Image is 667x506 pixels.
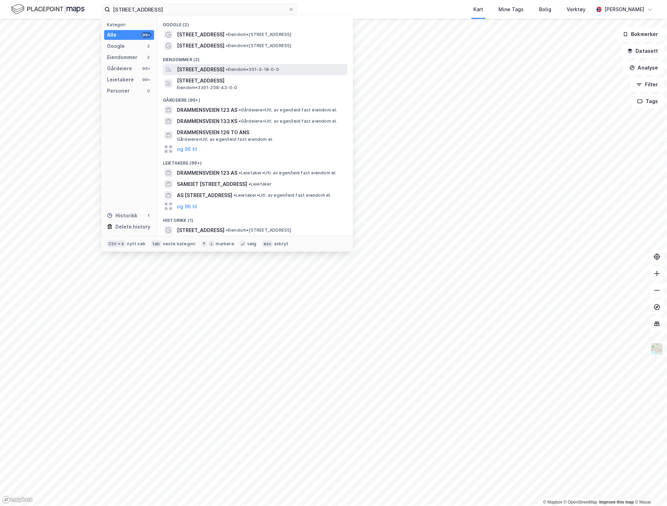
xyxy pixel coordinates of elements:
span: Leietaker [249,181,272,187]
div: 1 [146,213,151,218]
span: • [226,227,228,233]
div: esc [262,240,273,247]
div: Historikk [107,211,137,220]
span: [STREET_ADDRESS] [177,30,224,39]
div: 2 [146,55,151,60]
span: • [234,193,236,198]
a: Mapbox [543,500,562,505]
div: Bolig [539,5,552,14]
div: velg [247,241,257,247]
span: Eiendom • [STREET_ADDRESS] [226,227,292,233]
img: Z [651,342,664,356]
div: Historikk (1) [157,212,353,225]
div: Kart [474,5,483,14]
div: [PERSON_NAME] [605,5,645,14]
span: Eiendom • [STREET_ADDRESS] [226,43,292,49]
span: Leietaker • Utl. av egen/leid fast eiendom el. [234,193,331,198]
span: [STREET_ADDRESS] [177,42,224,50]
span: DRAMMENSVEIEN 126 TO ANS [177,128,345,137]
img: logo.f888ab2527a4732fd821a326f86c7f29.svg [11,3,85,15]
button: Tags [632,94,664,108]
button: Analyse [624,61,664,75]
div: 99+ [142,32,151,38]
div: 0 [146,88,151,94]
div: nytt søk [127,241,146,247]
div: tab [151,240,162,247]
span: • [239,107,241,113]
span: AS [STREET_ADDRESS] [177,191,232,200]
span: • [249,181,251,187]
button: Datasett [622,44,664,58]
div: 99+ [142,66,151,71]
span: Gårdeiere • Utl. av egen/leid fast eiendom el. [239,107,337,113]
span: SAMEIET [STREET_ADDRESS] [177,180,247,188]
div: Kategori [107,22,154,27]
a: OpenStreetMap [564,500,598,505]
div: Gårdeiere [107,64,132,73]
span: [STREET_ADDRESS] [177,226,224,234]
span: Gårdeiere • Utl. av egen/leid fast eiendom el. [177,137,273,142]
div: Google [107,42,125,50]
div: Personer [107,87,130,95]
span: • [226,43,228,48]
div: Eiendommer (2) [157,51,353,64]
span: • [239,118,241,124]
span: Eiendom • 301-3-18-0-0 [226,67,279,72]
div: Kontrollprogram for chat [632,472,667,506]
div: 99+ [142,77,151,82]
span: • [239,170,241,175]
span: • [226,32,228,37]
div: 2 [146,43,151,49]
span: [STREET_ADDRESS] [177,65,224,74]
div: Eiendommer [107,53,137,62]
span: • [226,67,228,72]
div: Mine Tags [499,5,524,14]
div: neste kategori [163,241,196,247]
a: Improve this map [600,500,634,505]
div: Alle [107,31,116,39]
div: Gårdeiere (99+) [157,92,353,104]
button: Bokmerker [617,27,664,41]
span: Gårdeiere • Utl. av egen/leid fast eiendom el. [239,118,337,124]
div: markere [216,241,234,247]
span: DRAMMENSVEIEN 123 AS [177,106,237,114]
span: DRAMMENSVEIEN 133 KS [177,117,237,125]
div: avbryt [274,241,288,247]
a: Mapbox homepage [2,496,33,504]
span: DRAMMENSVEIEN 123 AS [177,169,237,177]
span: [STREET_ADDRESS] [177,77,345,85]
button: og 96 til [177,202,197,211]
div: Delete history [115,223,150,231]
button: Filter [631,78,664,92]
div: Leietakere [107,75,134,84]
button: og 96 til [177,145,197,153]
div: Leietakere (99+) [157,155,353,167]
input: Søk på adresse, matrikkel, gårdeiere, leietakere eller personer [110,4,288,15]
div: Ctrl + k [107,240,126,247]
iframe: Chat Widget [632,472,667,506]
div: Google (2) [157,16,353,29]
div: Verktøy [567,5,586,14]
span: Eiendom • [STREET_ADDRESS] [226,32,292,37]
span: Leietaker • Utl. av egen/leid fast eiendom el. [239,170,337,176]
span: Eiendom • 3301-208-43-0-0 [177,85,237,91]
